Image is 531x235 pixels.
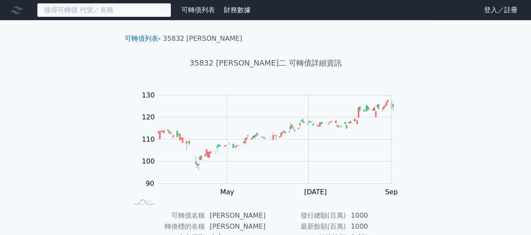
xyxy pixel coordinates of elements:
tspan: 130 [142,91,155,99]
td: 轉換標的名稱 [128,221,205,232]
td: 1000 [346,210,403,221]
a: 可轉債列表 [125,34,158,42]
li: 35832 [PERSON_NAME] [163,34,242,44]
tspan: May [220,188,234,196]
td: 發行總額(百萬) [266,210,346,221]
g: Series [158,100,393,171]
tspan: 110 [142,135,155,143]
td: 1000 [346,221,403,232]
tspan: 90 [146,180,154,187]
tspan: 120 [142,113,155,121]
g: Chart [137,91,406,213]
td: 可轉債名稱 [128,210,205,221]
td: [PERSON_NAME] [205,221,266,232]
a: 登入／註冊 [477,3,524,17]
h1: 35832 [PERSON_NAME]二 可轉債詳細資訊 [118,57,413,69]
a: 財務數據 [224,6,251,14]
tspan: [DATE] [304,188,327,196]
tspan: 100 [142,157,155,165]
td: [PERSON_NAME] [205,210,266,221]
a: 可轉債列表 [181,6,215,14]
li: › [125,34,161,44]
input: 搜尋可轉債 代號／名稱 [37,3,171,17]
td: 最新餘額(百萬) [266,221,346,232]
tspan: Sep [385,188,398,196]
